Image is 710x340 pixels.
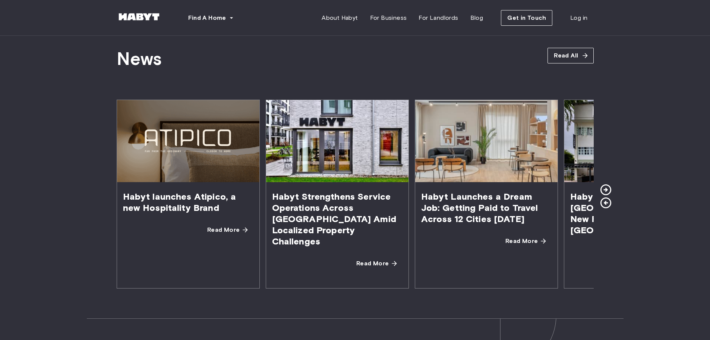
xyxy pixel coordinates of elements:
button: Get in Touch [501,10,552,26]
a: Read All [548,48,593,63]
a: Read More [350,256,403,271]
a: Blog [464,10,489,25]
span: For Business [370,13,407,22]
span: Log in [570,13,587,22]
span: Habyt launches Atipico, a new Hospitality Brand [117,182,259,222]
img: Habyt [117,13,161,21]
span: Habyt Strengthens Service Operations Across [GEOGRAPHIC_DATA] Amid Localized Property Challenges [266,182,408,256]
span: Blog [470,13,483,22]
span: News [117,48,162,70]
span: Read All [554,51,578,60]
span: Read More [207,225,240,234]
button: Find A Home [182,10,240,25]
span: Read More [505,237,538,246]
a: Read More [201,222,253,237]
a: About Habyt [316,10,364,25]
span: Find A Home [188,13,226,22]
span: For Landlords [419,13,458,22]
span: Habyt Launches a Dream Job: Getting Paid to Travel Across 12 Cities [DATE] [415,182,558,234]
span: Read More [356,259,389,268]
a: Log in [564,10,593,25]
a: For Business [364,10,413,25]
span: Habyt Unveils Kada at [GEOGRAPHIC_DATA], A New Flex Property in [GEOGRAPHIC_DATA] [564,182,707,245]
span: About Habyt [322,13,358,22]
a: For Landlords [413,10,464,25]
span: Get in Touch [507,13,546,22]
a: Read More [499,234,552,249]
